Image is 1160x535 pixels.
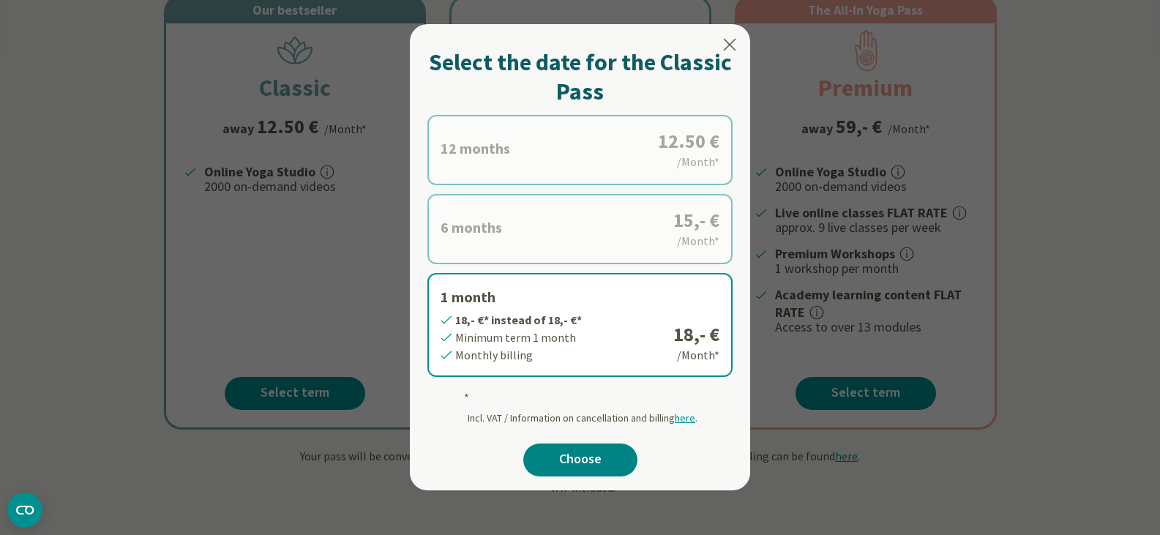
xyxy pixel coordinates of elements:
[695,411,697,424] font: .
[675,411,695,424] font: here
[429,48,732,106] font: Select the date for the Classic Pass
[559,450,602,468] font: Choose
[468,411,675,424] font: Incl. VAT / Information on cancellation and billing
[7,493,42,528] button: Open CMP widget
